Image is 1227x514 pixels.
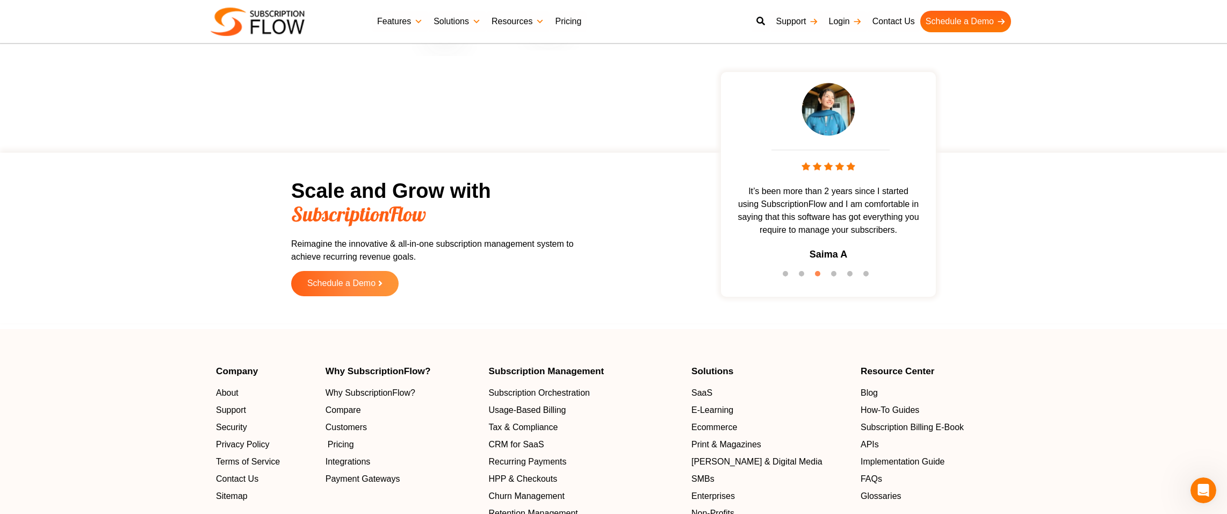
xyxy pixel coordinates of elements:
h4: Company [216,367,315,376]
a: Compare [326,404,478,417]
a: Privacy Policy [216,439,315,452]
a: Churn Management [488,490,681,503]
span: Usage-Based Billing [488,404,566,417]
h2: Scale and Grow with [291,180,587,227]
a: Ecommerce [691,422,850,434]
span: Recurring Payments [488,456,566,469]
span: Security [216,422,247,434]
a: Sitemap [216,490,315,503]
a: Tax & Compliance [488,422,681,434]
span: SaaS [691,387,712,400]
span: Terms of Service [216,456,280,469]
a: Subscription Orchestration [488,387,681,400]
span: Enterprises [691,490,735,503]
a: Contact Us [867,11,920,32]
a: [PERSON_NAME] & Digital Media [691,456,850,469]
a: Features [372,11,428,32]
a: HPP & Checkouts [488,473,681,486]
img: Subscriptionflow [211,8,305,36]
a: About [216,387,315,400]
span: Support [216,404,246,417]
a: Blog [861,387,1011,400]
span: Subscription Orchestration [488,387,590,400]
a: FAQs [861,473,1011,486]
a: How-To Guides [861,404,1011,417]
h3: Saima A [810,247,847,262]
span: Pricing [328,439,354,452]
a: Print & Magazines [691,439,850,452]
a: E-Learning [691,404,850,417]
h4: Subscription Management [488,367,681,376]
span: APIs [861,439,879,452]
a: CRM for SaaS [488,439,681,452]
span: Schedule a Demo [307,279,376,288]
a: Resources [486,11,550,32]
span: Glossaries [861,490,901,503]
a: Customers [326,422,478,434]
h4: Solutions [691,367,850,376]
span: Integrations [326,456,371,469]
span: Privacy Policy [216,439,270,452]
a: SMBs [691,473,850,486]
h4: Why SubscriptionFlow? [326,367,478,376]
span: Compare [326,404,361,417]
span: Contact Us [216,473,258,486]
a: Contact Us [216,473,315,486]
a: Pricing [326,439,478,452]
span: E-Learning [691,404,733,417]
a: Solutions [428,11,486,32]
a: Support [216,404,315,417]
span: Implementation Guide [861,456,945,469]
span: SubscriptionFlow [291,201,426,227]
span: CRM for SaaS [488,439,544,452]
span: SMBs [691,473,714,486]
span: How-To Guides [861,404,919,417]
a: Glossaries [861,490,1011,503]
a: Why SubscriptionFlow? [326,387,478,400]
a: Support [770,11,823,32]
button: 2 of 6 [799,271,810,282]
a: Schedule a Demo [920,11,1011,32]
span: Blog [861,387,878,400]
span: HPP & Checkouts [488,473,557,486]
span: Tax & Compliance [488,422,558,434]
a: Implementation Guide [861,456,1011,469]
a: Security [216,422,315,434]
a: Enterprises [691,490,850,503]
span: Payment Gateways [326,473,400,486]
span: Why SubscriptionFlow? [326,387,415,400]
span: [PERSON_NAME] & Digital Media [691,456,822,469]
span: Sitemap [216,490,248,503]
a: Payment Gateways [326,473,478,486]
h4: Resource Center [861,367,1011,376]
span: FAQs [861,473,882,486]
a: Schedule a Demo [291,271,399,296]
span: Churn Management [488,490,564,503]
button: 6 of 6 [863,271,874,282]
a: Integrations [326,456,478,469]
span: It’s been more than 2 years since I started using SubscriptionFlow and I am comfortable in saying... [726,185,930,237]
a: Usage-Based Billing [488,404,681,417]
p: Reimagine the innovative & all-in-one subscription management system to achieve recurring revenue... [291,238,587,263]
img: testimonial [802,83,855,137]
span: Customers [326,422,367,434]
button: 1 of 6 [783,271,793,282]
span: Subscription Billing E-Book [861,422,964,434]
span: Ecommerce [691,422,737,434]
a: APIs [861,439,1011,452]
iframe: Intercom live chat [1190,477,1216,503]
a: Subscription Billing E-Book [861,422,1011,434]
a: Pricing [550,11,587,32]
a: Login [824,11,867,32]
img: stars [802,162,855,171]
button: 5 of 6 [847,271,858,282]
a: SaaS [691,387,850,400]
a: Recurring Payments [488,456,681,469]
a: Terms of Service [216,456,315,469]
button: 3 of 6 [815,271,826,282]
span: About [216,387,239,400]
button: 4 of 6 [831,271,842,282]
span: Print & Magazines [691,439,761,452]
